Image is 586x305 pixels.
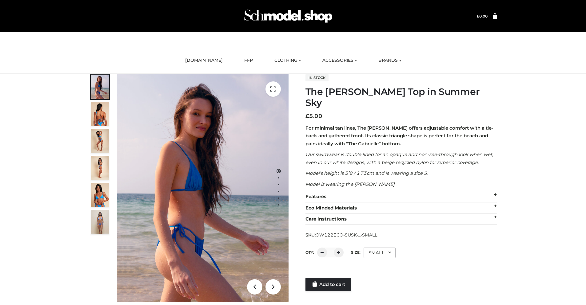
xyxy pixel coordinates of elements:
[91,183,109,207] img: 2.Alex-top_CN-1-1-2.jpg
[117,74,289,302] img: 1.Alex-top_SS-1_4464b1e7-c2c9-4e4b-a62c-58381cd673c0 (1)
[181,54,227,67] a: [DOMAIN_NAME]
[91,102,109,126] img: 5.Alex-top_CN-1-1_1-1.jpg
[305,86,497,108] h1: The [PERSON_NAME] Top in Summer Sky
[91,210,109,234] img: SSVC.jpg
[91,129,109,153] img: 4.Alex-top_CN-1-1-2.jpg
[305,181,395,187] em: Model is wearing the [PERSON_NAME]
[305,278,351,291] a: Add to cart
[305,231,378,239] span: SKU:
[240,54,257,67] a: FFP
[305,250,314,255] label: QTY:
[318,54,361,67] a: ACCESSORIES
[305,213,497,225] div: Care instructions
[91,156,109,180] img: 3.Alex-top_CN-1-1-2.jpg
[305,113,309,119] span: £
[305,170,428,176] em: Model’s height is 5’8 / 173cm and is wearing a size S.
[364,248,396,258] div: SMALL
[305,125,493,147] strong: For minimal tan lines, The [PERSON_NAME] offers adjustable comfort with a tie-back and gathered f...
[316,232,377,238] span: OW122ECO-SUSK-_-SMALL
[305,113,322,119] bdi: 5.00
[305,74,329,81] span: In stock
[270,54,305,67] a: CLOTHING
[305,202,497,214] div: Eco Minded Materials
[374,54,406,67] a: BRANDS
[91,75,109,99] img: 1.Alex-top_SS-1_4464b1e7-c2c9-4e4b-a62c-58381cd673c0-1.jpg
[351,250,361,255] label: Size:
[477,14,488,18] a: £0.00
[477,14,479,18] span: £
[242,4,334,28] img: Schmodel Admin 964
[305,151,493,165] em: Our swimwear is double lined for an opaque and non-see-through look when wet, even in our white d...
[305,191,497,202] div: Features
[477,14,488,18] bdi: 0.00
